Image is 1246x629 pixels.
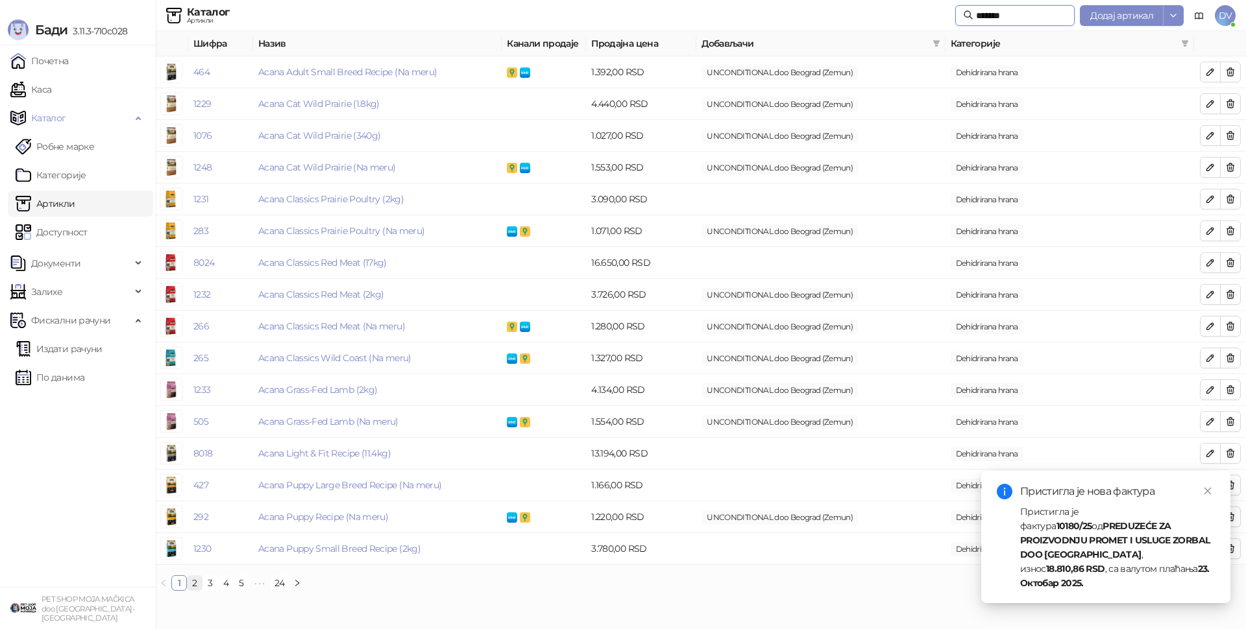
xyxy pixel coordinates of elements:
[951,383,1023,398] span: Dehidrirana hrana
[258,225,424,237] a: Acana Classics Prairie Poultry (Na meru)
[702,161,858,175] span: UNCONDITIONAL doo Beograd (Zemun)
[1179,34,1191,53] span: filter
[193,352,208,364] a: 265
[586,469,696,501] td: 1.166,00 RSD
[218,575,234,591] li: 4
[702,65,858,80] span: UNCONDITIONAL doo Beograd (Zemun)
[586,438,696,469] td: 13.194,00 RSD
[253,120,502,152] td: Acana Cat Wild Prairie (340g)
[249,575,270,591] span: •••
[258,161,396,173] a: Acana Cat Wild Prairie (Na meru)
[253,469,502,501] td: Acana Puppy Large Breed Recipe (Na meru)
[520,67,530,78] img: Wolt
[1020,520,1210,560] strong: PREDUZEĆE ZA PROIZVODNJU PROMET I USLUGE ZORBAL DOO [GEOGRAPHIC_DATA]
[951,288,1023,302] span: Dehidrirana hrana
[203,576,217,590] a: 3
[951,542,1023,556] span: Dehidrirana hrana
[193,130,212,141] a: 1076
[586,88,696,120] td: 4.440,00 RSD
[253,406,502,438] td: Acana Grass-Fed Lamb (Na meru)
[253,438,502,469] td: Acana Light & Fit Recipe (11.4kg)
[1181,40,1189,47] span: filter
[702,97,858,112] span: UNCONDITIONAL doo Beograd (Zemun)
[1080,5,1164,26] button: Додај артикал
[234,575,249,591] li: 5
[188,31,253,56] th: Шифра
[42,595,134,623] small: PET SHOP MOJA MAČKICA doo [GEOGRAPHIC_DATA]-[GEOGRAPHIC_DATA]
[502,31,586,56] th: Канали продаје
[16,162,86,188] a: Категорије
[156,575,171,591] button: left
[253,501,502,533] td: Acana Puppy Recipe (Na meru)
[172,576,186,590] a: 1
[258,98,380,110] a: Acana Cat Wild Prairie (1.8kg)
[193,416,208,427] a: 505
[193,193,208,205] a: 1231
[193,257,214,268] a: 8024
[951,256,1023,270] span: Dehidrirana hrana
[507,512,517,523] img: Wolt
[1046,563,1105,575] strong: 18.810,86 RSD
[586,152,696,184] td: 1.553,00 RSD
[507,417,517,427] img: Wolt
[258,447,391,459] a: Acana Light & Fit Recipe (11.4kg)
[586,247,696,279] td: 16.650,00 RSD
[258,384,377,396] a: Acana Grass-Fed Lamb (2kg)
[951,129,1023,143] span: Dehidrirana hrana
[253,56,502,88] td: Acana Adult Small Breed Recipe (Na meru)
[951,510,1023,525] span: Dehidrirana hrana
[187,7,230,18] div: Каталог
[951,415,1023,429] span: Dehidrirana hrana
[293,579,301,587] span: right
[586,533,696,565] td: 3.780,00 RSD
[202,575,218,591] li: 3
[586,406,696,438] td: 1.554,00 RSD
[1215,5,1236,26] span: DV
[271,576,289,590] a: 24
[1203,486,1212,495] span: close
[586,31,696,56] th: Продајна цена
[258,479,441,491] a: Acana Puppy Large Breed Recipe (Na meru)
[193,289,210,300] a: 1232
[586,184,696,215] td: 3.090,00 RSD
[258,543,421,554] a: Acana Puppy Small Breed Recipe (2kg)
[289,575,305,591] li: Следећа страна
[507,226,517,237] img: Wolt
[156,575,171,591] li: Претходна страна
[31,307,110,333] span: Фискални рачуни
[702,288,858,302] span: UNCONDITIONAL doo Beograd (Zemun)
[289,575,305,591] button: right
[702,224,858,239] span: UNCONDITIONAL doo Beograd (Zemun)
[586,120,696,152] td: 1.027,00 RSD
[249,575,270,591] li: Следећих 5 Страна
[270,575,289,591] li: 24
[166,8,182,23] img: Artikli
[702,351,858,366] span: UNCONDITIONAL doo Beograd (Zemun)
[507,353,517,364] img: Wolt
[258,352,411,364] a: Acana Classics Wild Coast (Na meru)
[1189,5,1210,26] a: Документација
[35,22,67,38] span: Бади
[193,511,208,523] a: 292
[702,320,858,334] span: UNCONDITIONAL doo Beograd (Zemun)
[10,77,51,102] a: Каса
[258,130,380,141] a: Acana Cat Wild Prairie (340g)
[1020,484,1215,499] div: Пристигла је нова фактура
[586,501,696,533] td: 1.220,00 RSD
[193,447,212,459] a: 8018
[10,595,36,621] img: 64x64-companyLogo-9f44b8df-f022-41eb-b7d6-300ad218de09.png
[951,479,1023,493] span: Dehidrirana hrana
[702,36,927,51] span: Добављачи
[951,351,1023,366] span: Dehidrirana hrana
[586,311,696,342] td: 1.280,00 RSD
[16,219,88,245] a: Доступност
[187,575,202,591] li: 2
[193,479,208,491] a: 427
[1020,504,1215,590] div: Пристигла је фактура од , износ , са валутом плаћања
[507,163,517,173] img: Glovo
[951,97,1023,112] span: Dehidrirana hrana
[193,225,208,237] a: 283
[8,19,29,40] img: Logo
[997,484,1012,499] span: info-circle
[193,320,209,332] a: 266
